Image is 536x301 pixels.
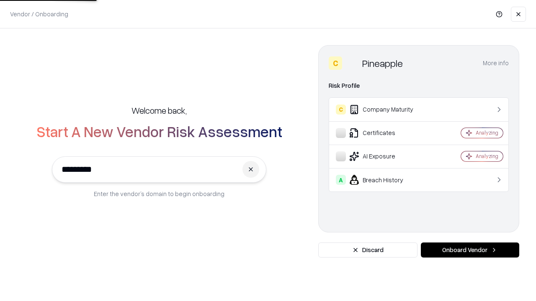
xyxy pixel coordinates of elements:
[36,123,282,140] h2: Start A New Vendor Risk Assessment
[336,128,436,138] div: Certificates
[10,10,68,18] p: Vendor / Onboarding
[318,242,417,258] button: Discard
[336,175,346,185] div: A
[131,105,187,116] h5: Welcome back,
[329,56,342,70] div: C
[329,81,509,91] div: Risk Profile
[345,56,359,70] img: Pineapple
[483,56,509,71] button: More info
[94,189,224,198] p: Enter the vendor’s domain to begin onboarding
[336,105,346,115] div: C
[476,129,498,136] div: Analyzing
[336,175,436,185] div: Breach History
[336,151,436,161] div: AI Exposure
[336,105,436,115] div: Company Maturity
[476,153,498,160] div: Analyzing
[362,56,403,70] div: Pineapple
[421,242,519,258] button: Onboard Vendor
